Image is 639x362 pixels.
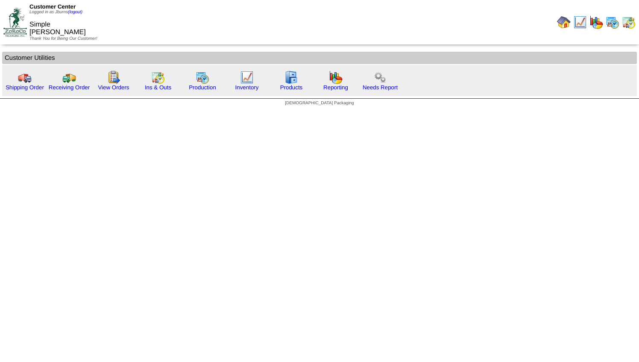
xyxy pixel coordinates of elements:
img: home.gif [557,15,571,29]
a: Receiving Order [49,84,90,91]
img: calendarinout.gif [151,71,165,84]
img: ZoRoCo_Logo(Green%26Foil)%20jpg.webp [3,8,27,36]
img: workflow.png [373,71,387,84]
td: Customer Utilities [2,52,637,64]
img: calendarinout.gif [622,15,636,29]
a: Needs Report [363,84,398,91]
a: (logout) [68,10,82,15]
span: Logged in as Jburns [29,10,82,15]
img: truck.gif [18,71,32,84]
img: truck2.gif [62,71,76,84]
span: Simple [PERSON_NAME] [29,21,86,36]
span: [DEMOGRAPHIC_DATA] Packaging [285,101,354,106]
img: line_graph.gif [573,15,587,29]
a: Products [280,84,303,91]
a: Inventory [235,84,259,91]
span: Customer Center [29,3,76,10]
img: calendarprod.gif [606,15,619,29]
a: Reporting [323,84,348,91]
a: View Orders [98,84,129,91]
img: cabinet.gif [284,71,298,84]
a: Ins & Outs [145,84,171,91]
img: line_graph.gif [240,71,254,84]
span: Thank You for Being Our Customer! [29,36,97,41]
img: workorder.gif [107,71,120,84]
img: graph.gif [329,71,343,84]
a: Production [189,84,216,91]
img: calendarprod.gif [196,71,209,84]
a: Shipping Order [6,84,44,91]
img: graph.gif [589,15,603,29]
